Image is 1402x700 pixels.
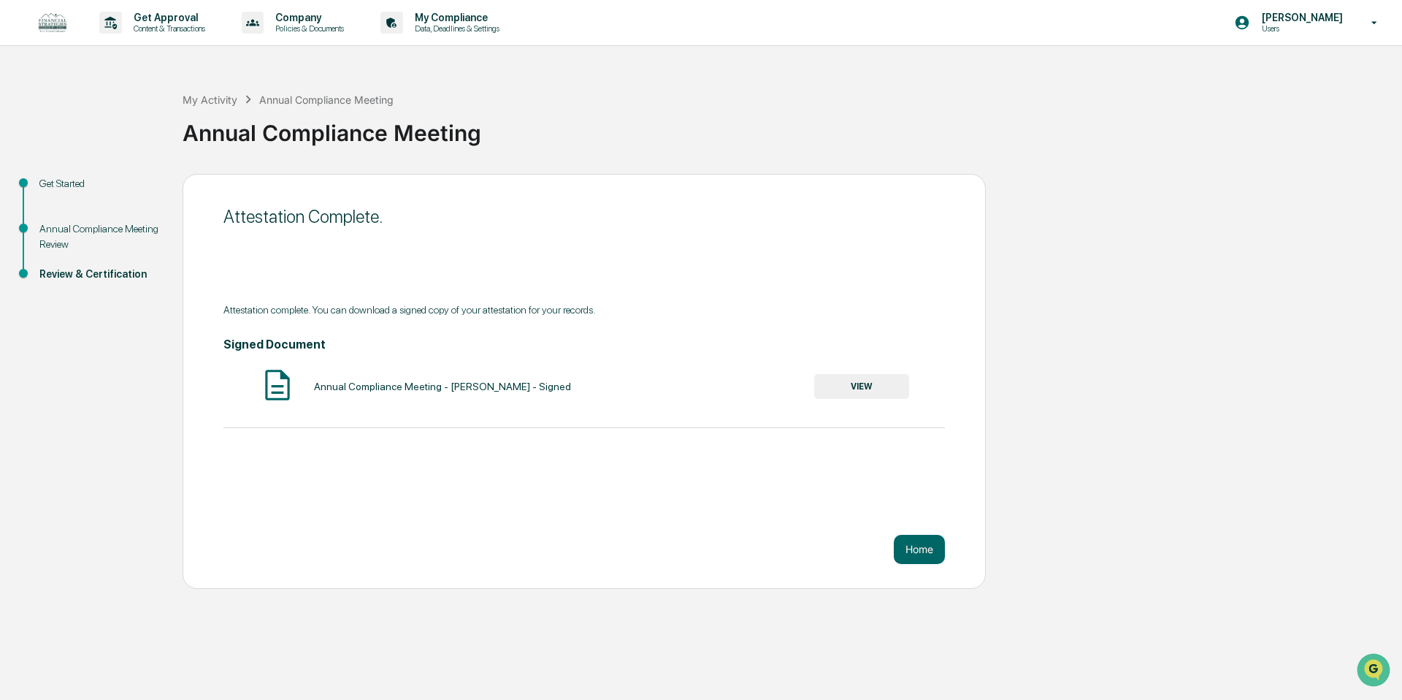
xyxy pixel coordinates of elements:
[223,304,945,316] div: Attestation complete. You can download a signed copy of your attestation for your records.
[314,381,571,392] div: Annual Compliance Meeting - [PERSON_NAME] - Signed
[145,248,177,259] span: Pylon
[29,184,94,199] span: Preclearance
[259,367,296,403] img: Document Icon
[403,23,507,34] p: Data, Deadlines & Settings
[403,12,507,23] p: My Compliance
[15,213,26,225] div: 🔎
[1250,23,1350,34] p: Users
[122,12,212,23] p: Get Approval
[259,94,394,106] div: Annual Compliance Meeting
[264,12,351,23] p: Company
[814,374,909,399] button: VIEW
[39,221,159,252] div: Annual Compliance Meeting Review
[183,94,237,106] div: My Activity
[264,23,351,34] p: Policies & Documents
[29,212,92,227] span: Data Lookup
[248,116,266,134] button: Start new chat
[223,338,945,351] h4: Signed Document
[120,184,181,199] span: Attestations
[15,112,41,138] img: 1746055101610-c473b297-6a78-478c-a979-82029cc54cd1
[50,126,191,138] div: We're offline, we'll be back soon
[9,178,100,205] a: 🖐️Preclearance
[106,186,118,197] div: 🗄️
[183,108,1395,146] div: Annual Compliance Meeting
[100,178,187,205] a: 🗄️Attestations
[15,31,266,54] p: How can we help?
[223,206,945,227] div: Attestation Complete.
[9,206,98,232] a: 🔎Data Lookup
[39,267,159,282] div: Review & Certification
[15,186,26,197] div: 🖐️
[1355,652,1395,691] iframe: Open customer support
[39,176,159,191] div: Get Started
[894,535,945,564] button: Home
[103,247,177,259] a: Powered byPylon
[122,23,212,34] p: Content & Transactions
[35,9,70,37] img: logo
[1250,12,1350,23] p: [PERSON_NAME]
[50,112,240,126] div: Start new chat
